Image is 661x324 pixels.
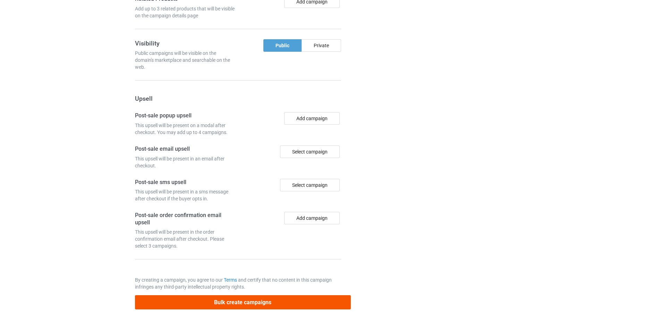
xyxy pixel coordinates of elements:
[224,277,237,283] a: Terms
[280,179,340,191] div: Select campaign
[135,50,236,70] div: Public campaigns will be visible on the domain's marketplace and searchable on the web.
[135,188,236,202] div: This upsell will be present in a sms message after checkout if the buyer opts in.
[135,229,236,249] div: This upsell will be present in the order confirmation email after checkout. Please select 3 campa...
[135,5,236,19] div: Add up to 3 related products that will be visible on the campaign details page
[135,155,236,169] div: This upsell will be present in an email after checkout.
[284,212,340,224] button: Add campaign
[135,146,236,153] h4: Post-sale email upsell
[284,112,340,125] button: Add campaign
[135,276,341,290] p: By creating a campaign, you agree to our and certify that no content in this campaign infringes a...
[135,179,236,186] h4: Post-sale sms upsell
[135,212,236,226] h4: Post-sale order confirmation email upsell
[263,39,302,52] div: Public
[302,39,341,52] div: Private
[135,112,236,119] h4: Post-sale popup upsell
[280,146,340,158] div: Select campaign
[135,39,236,47] h3: Visibility
[135,295,351,309] button: Bulk create campaigns
[135,122,236,136] div: This upsell will be present on a modal after checkout. You may add up to 4 campaigns.
[135,94,341,102] h3: Upsell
